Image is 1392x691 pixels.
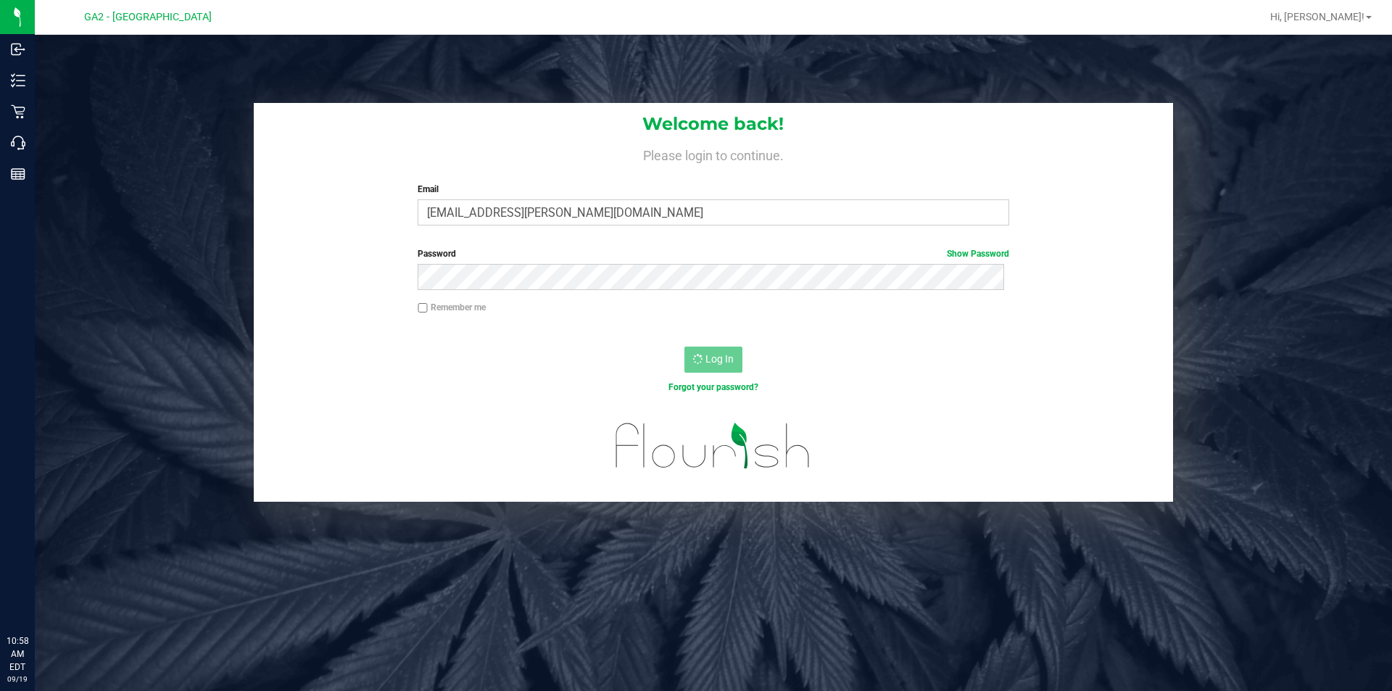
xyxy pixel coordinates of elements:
img: flourish_logo.svg [598,409,828,483]
label: Email [418,183,1008,196]
inline-svg: Call Center [11,136,25,150]
span: Password [418,249,456,259]
h4: Please login to continue. [254,145,1173,162]
p: 10:58 AM EDT [7,634,28,674]
input: Remember me [418,303,428,313]
label: Remember me [418,301,486,314]
inline-svg: Inbound [11,42,25,57]
a: Forgot your password? [668,382,758,392]
inline-svg: Inventory [11,73,25,88]
h1: Welcome back! [254,115,1173,133]
span: Log In [705,353,734,365]
span: GA2 - [GEOGRAPHIC_DATA] [84,11,212,23]
button: Log In [684,347,742,373]
inline-svg: Reports [11,167,25,181]
inline-svg: Retail [11,104,25,119]
p: 09/19 [7,674,28,684]
a: Show Password [947,249,1009,259]
span: Hi, [PERSON_NAME]! [1270,11,1364,22]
